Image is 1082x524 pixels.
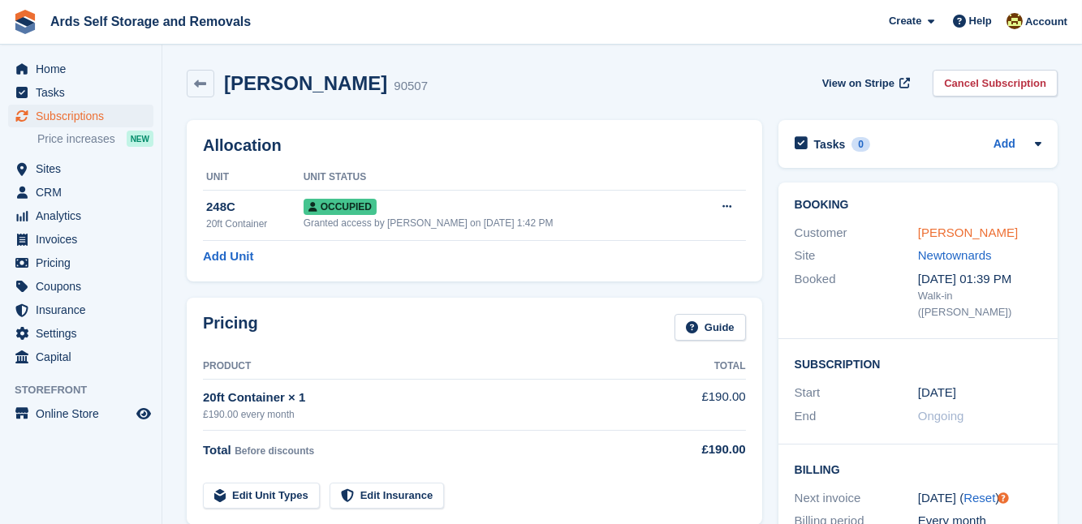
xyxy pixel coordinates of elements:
div: £190.00 every month [203,407,662,422]
a: menu [8,275,153,298]
span: Pricing [36,251,133,274]
a: menu [8,228,153,251]
div: 20ft Container × 1 [203,389,662,407]
div: Walk-in ([PERSON_NAME]) [918,288,1041,320]
span: Before discounts [235,445,314,457]
div: Granted access by [PERSON_NAME] on [DATE] 1:42 PM [304,216,693,230]
span: Storefront [15,382,162,398]
span: Insurance [36,299,133,321]
a: menu [8,346,153,368]
th: Product [203,354,662,380]
span: Total [203,443,231,457]
a: Add [994,135,1015,154]
h2: Booking [795,199,1041,212]
a: menu [8,157,153,180]
th: Total [662,354,745,380]
div: [DATE] ( ) [918,489,1041,508]
time: 2025-06-12 00:00:00 UTC [918,384,956,402]
div: NEW [127,131,153,147]
span: Help [969,13,992,29]
a: Add Unit [203,247,253,266]
div: 248C [206,198,304,217]
a: Price increases NEW [37,130,153,148]
span: Occupied [304,199,377,215]
a: [PERSON_NAME] [918,225,1018,239]
div: Next invoice [795,489,918,508]
span: Account [1025,14,1067,30]
h2: Pricing [203,314,258,341]
div: [DATE] 01:39 PM [918,270,1041,289]
a: menu [8,299,153,321]
div: 0 [851,137,870,152]
div: Site [795,247,918,265]
div: Tooltip anchor [996,491,1011,505]
a: menu [8,402,153,425]
a: menu [8,204,153,227]
div: £190.00 [662,440,745,459]
a: Ards Self Storage and Removals [44,8,257,35]
a: Preview store [134,404,153,423]
span: Analytics [36,204,133,227]
span: Capital [36,346,133,368]
div: Start [795,384,918,402]
h2: [PERSON_NAME] [224,72,387,94]
img: stora-icon-8386f47178a22dfd0bd8f6a31ec36ba5ce8667c1dd55bd0f319d3a0aa187defe.svg [13,10,37,34]
div: Booked [795,270,918,320]
span: Coupons [36,275,133,298]
span: Sites [36,157,133,180]
a: Edit Insurance [330,483,445,509]
div: Customer [795,224,918,243]
a: Newtownards [918,248,992,262]
a: View on Stripe [816,70,914,97]
h2: Allocation [203,136,746,155]
a: Cancel Subscription [933,70,1058,97]
a: menu [8,58,153,80]
th: Unit Status [304,165,693,191]
span: Settings [36,322,133,345]
span: CRM [36,181,133,204]
span: Create [889,13,921,29]
h2: Subscription [795,355,1041,372]
img: Mark McFerran [1007,13,1023,29]
a: menu [8,322,153,345]
th: Unit [203,165,304,191]
span: View on Stripe [822,75,894,92]
a: Guide [675,314,746,341]
span: Invoices [36,228,133,251]
span: Home [36,58,133,80]
div: 90507 [394,77,428,96]
div: End [795,407,918,426]
a: menu [8,181,153,204]
td: £190.00 [662,379,745,430]
a: Reset [963,491,995,505]
span: Ongoing [918,409,964,423]
a: menu [8,105,153,127]
a: menu [8,251,153,274]
span: Online Store [36,402,133,425]
a: Edit Unit Types [203,483,320,509]
a: menu [8,81,153,104]
h2: Tasks [814,137,846,152]
span: Subscriptions [36,105,133,127]
div: 20ft Container [206,217,304,231]
span: Price increases [37,131,115,147]
span: Tasks [36,81,133,104]
h2: Billing [795,461,1041,477]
